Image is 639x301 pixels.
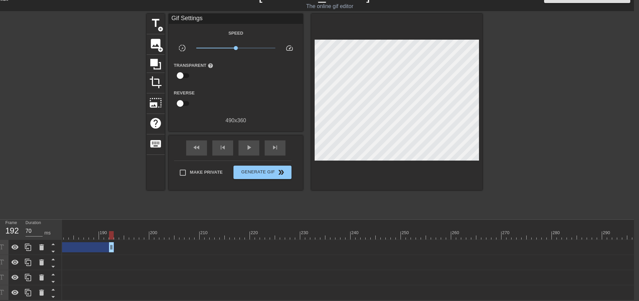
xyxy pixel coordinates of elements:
[149,137,162,150] span: keyboard
[211,2,448,10] div: The online gif editor
[169,117,303,125] div: 490 x 360
[603,229,611,236] div: 290
[5,225,15,237] div: 192
[271,143,279,152] span: skip_next
[402,229,410,236] div: 250
[178,44,186,52] span: slow_motion_video
[277,168,285,176] span: double_arrow
[169,14,303,24] div: Gif Settings
[208,63,213,69] span: help
[502,229,511,236] div: 270
[174,90,195,96] label: Reverse
[149,117,162,130] span: help
[285,44,294,52] span: speed
[251,229,259,236] div: 220
[452,229,460,236] div: 260
[25,221,41,225] label: Duration
[158,26,163,32] span: add_circle
[190,169,223,176] span: Make Private
[149,96,162,109] span: photo_size_select_large
[174,62,213,69] label: Transparent
[44,229,51,236] div: ms
[219,143,227,152] span: skip_previous
[233,166,291,179] button: Generate Gif
[150,229,158,236] div: 200
[552,229,561,236] div: 280
[301,229,309,236] div: 230
[100,229,108,236] div: 190
[149,17,162,30] span: title
[149,76,162,89] span: crop
[149,37,162,50] span: image
[200,229,209,236] div: 210
[245,143,253,152] span: play_arrow
[158,47,163,52] span: add_circle
[228,30,243,37] label: Speed
[236,168,289,176] span: Generate Gif
[351,229,360,236] div: 240
[0,220,20,239] div: Frame
[193,143,201,152] span: fast_rewind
